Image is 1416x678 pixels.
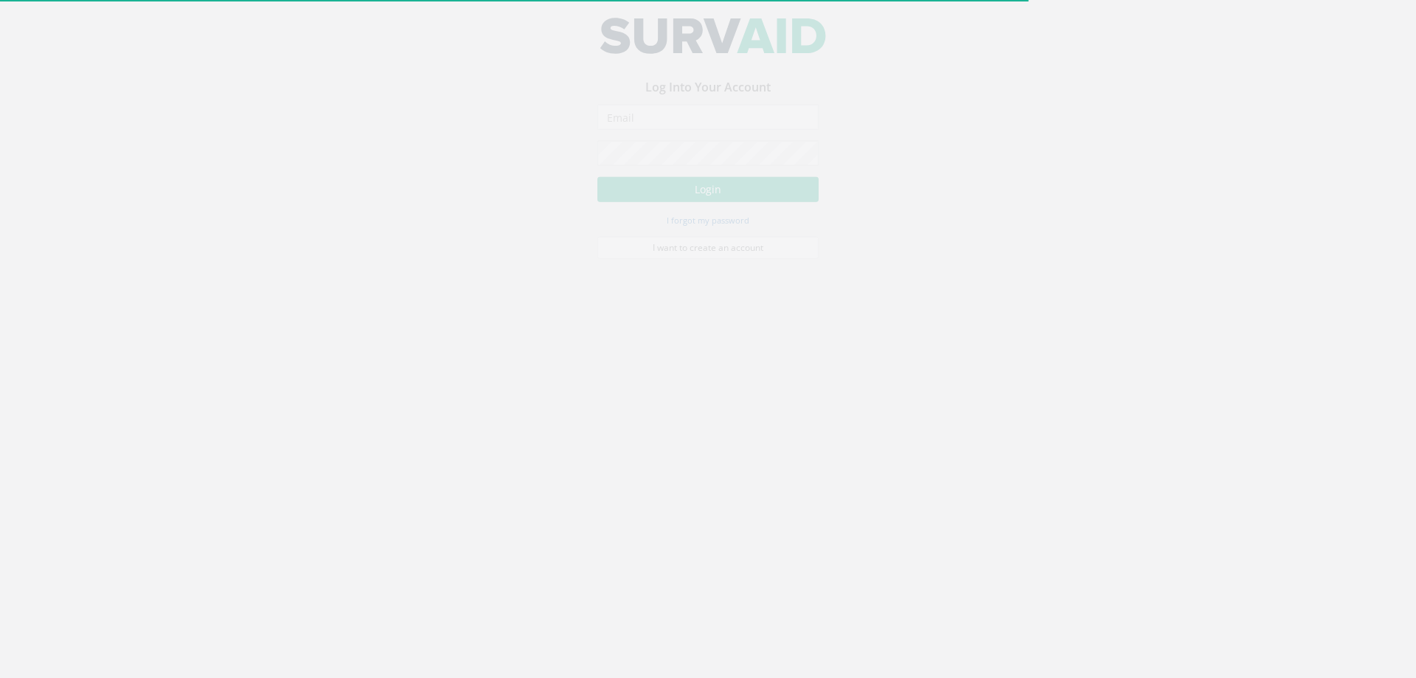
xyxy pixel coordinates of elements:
button: Login [597,189,819,214]
a: I want to create an account [597,249,819,271]
a: I forgot my password [667,225,749,238]
h3: Log Into Your Account [597,93,819,106]
small: I forgot my password [667,226,749,238]
input: Email [597,117,819,142]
